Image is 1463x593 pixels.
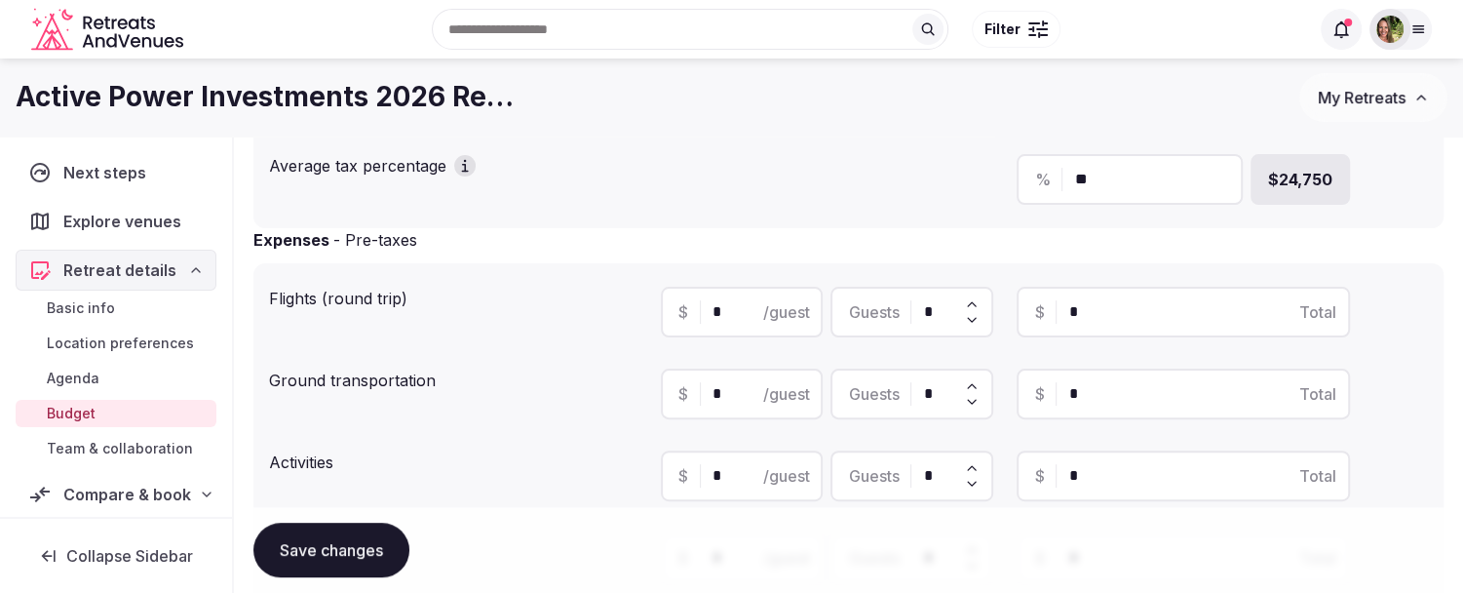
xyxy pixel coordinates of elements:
[984,20,1020,39] span: Filter
[1299,73,1447,122] button: My Retreats
[1034,168,1050,191] span: %
[848,464,899,488] span: Guests
[762,464,809,488] span: /guest
[47,404,96,423] span: Budget
[333,228,417,252] div: - Pre-taxes
[678,382,688,406] span: $
[678,300,688,324] span: $
[1034,464,1044,488] span: $
[1034,382,1044,406] span: $
[762,300,809,324] span: /guest
[63,258,176,282] span: Retreat details
[269,361,645,392] div: Ground transportation
[848,300,899,324] span: Guests
[66,546,193,566] span: Collapse Sidebar
[47,369,99,388] span: Agenda
[1034,300,1044,324] span: $
[269,443,645,474] div: Activities
[16,534,216,577] button: Collapse Sidebar
[16,201,216,242] a: Explore venues
[1299,300,1336,324] span: Total
[16,435,216,462] a: Team & collaboration
[972,11,1060,48] button: Filter
[63,161,154,184] span: Next steps
[47,298,115,318] span: Basic info
[1299,464,1336,488] span: Total
[16,295,216,322] a: Basic info
[16,365,216,392] a: Agenda
[1376,16,1404,43] img: Shay Tippie
[16,152,216,193] a: Next steps
[848,382,899,406] span: Guests
[31,8,187,52] svg: Retreats and Venues company logo
[678,464,688,488] span: $
[253,523,409,577] button: Save changes
[1299,382,1336,406] span: Total
[269,279,645,310] div: Flights (round trip)
[47,439,193,458] span: Team & collaboration
[31,8,187,52] a: Visit the homepage
[269,146,645,178] div: Average tax percentage
[16,78,515,116] h1: Active Power Investments 2026 Retreat
[1268,168,1332,191] span: $24,750
[253,228,329,252] h2: Expenses
[16,330,216,357] a: Location preferences
[47,334,194,353] span: Location preferences
[1318,88,1405,107] span: My Retreats
[16,400,216,427] a: Budget
[63,210,189,233] span: Explore venues
[762,382,809,406] span: /guest
[63,483,191,506] span: Compare & book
